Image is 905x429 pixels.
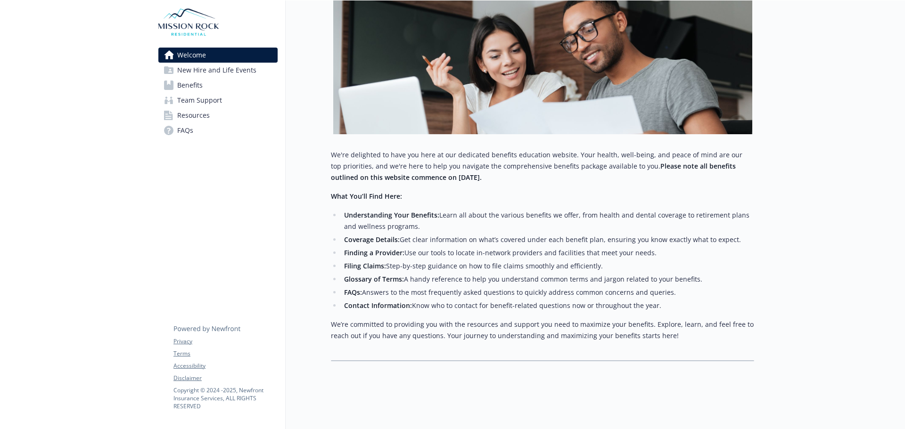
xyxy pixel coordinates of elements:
li: Get clear information on what’s covered under each benefit plan, ensuring you know exactly what t... [341,234,754,245]
span: Resources [177,108,210,123]
p: Copyright © 2024 - 2025 , Newfront Insurance Services, ALL RIGHTS RESERVED [173,386,277,410]
li: A handy reference to help you understand common terms and jargon related to your benefits. [341,274,754,285]
a: New Hire and Life Events [158,63,278,78]
span: Team Support [177,93,222,108]
span: New Hire and Life Events [177,63,256,78]
a: Welcome [158,48,278,63]
a: Disclaimer [173,374,277,382]
strong: FAQs: [344,288,362,297]
li: Step-by-step guidance on how to file claims smoothly and efficiently. [341,260,754,272]
a: Privacy [173,337,277,346]
li: Know who to contact for benefit-related questions now or throughout the year. [341,300,754,311]
li: Use our tools to locate in-network providers and facilities that meet your needs. [341,247,754,259]
p: We're delighted to have you here at our dedicated benefits education website. Your health, well-b... [331,149,754,183]
strong: Filing Claims: [344,261,386,270]
a: Benefits [158,78,278,93]
span: FAQs [177,123,193,138]
strong: What You’ll Find Here: [331,192,402,201]
span: Welcome [177,48,206,63]
li: Learn all about the various benefits we offer, from health and dental coverage to retirement plan... [341,210,754,232]
span: Benefits [177,78,203,93]
strong: Contact Information: [344,301,412,310]
strong: Glossary of Terms: [344,275,404,283]
p: We’re committed to providing you with the resources and support you need to maximize your benefit... [331,319,754,341]
a: FAQs [158,123,278,138]
a: Terms [173,349,277,358]
strong: Understanding Your Benefits: [344,210,439,219]
a: Accessibility [173,362,277,370]
strong: Finding a Provider: [344,248,404,257]
strong: Coverage Details: [344,235,400,244]
a: Resources [158,108,278,123]
li: Answers to the most frequently asked questions to quickly address common concerns and queries. [341,287,754,298]
a: Team Support [158,93,278,108]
